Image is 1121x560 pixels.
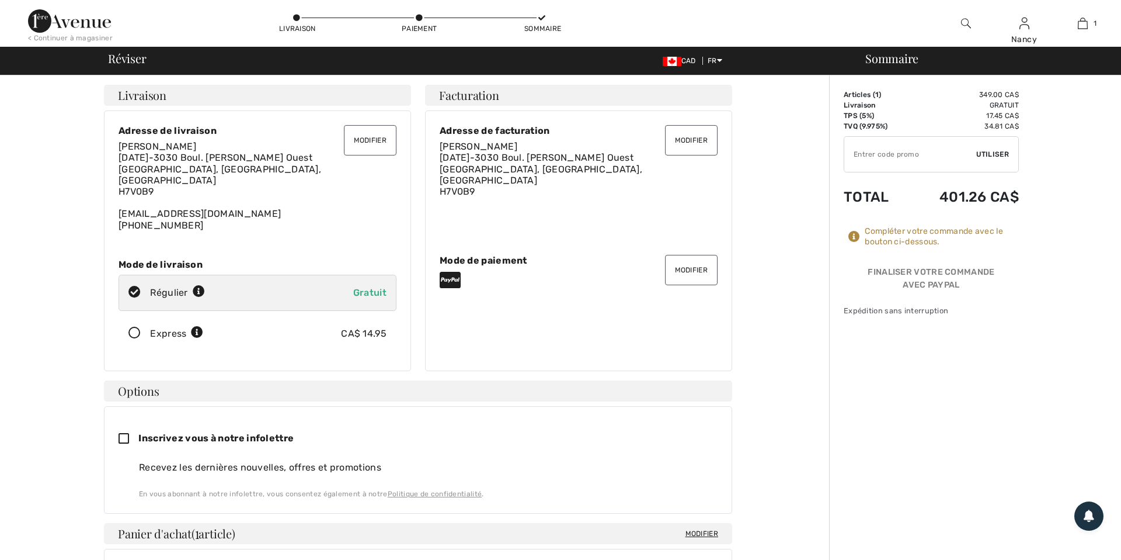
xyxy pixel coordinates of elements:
div: Livraison [279,23,314,34]
span: [DATE]-3030 Boul. [PERSON_NAME] Ouest [GEOGRAPHIC_DATA], [GEOGRAPHIC_DATA], [GEOGRAPHIC_DATA] H7V0B9 [119,152,321,197]
td: 34.81 CA$ [907,121,1019,132]
span: [PERSON_NAME] [119,141,196,152]
span: Utiliser [976,149,1009,160]
h4: Options [104,381,732,402]
td: Total [844,177,907,217]
div: Adresse de livraison [119,125,396,136]
div: Mode de livraison [119,259,396,270]
div: En vous abonnant à notre infolettre, vous consentez également à notre . [139,489,718,499]
div: CA$ 14.95 [341,327,387,341]
div: Adresse de facturation [440,125,718,136]
td: TPS (5%) [844,110,907,121]
div: Express [150,327,203,341]
span: Livraison [118,89,166,101]
span: Gratuit [353,287,387,298]
div: Recevez les dernières nouvelles, offres et promotions [139,461,718,475]
td: Articles ( ) [844,89,907,100]
div: Finaliser votre commande avec PayPal [844,266,1019,296]
span: Réviser [108,53,146,64]
div: Sommaire [851,53,1114,64]
a: Se connecter [1019,18,1029,29]
td: 349.00 CA$ [907,89,1019,100]
td: Gratuit [907,100,1019,110]
div: Expédition sans interruption [844,305,1019,316]
div: < Continuer à magasiner [28,33,113,43]
span: CAD [663,57,701,65]
img: 1ère Avenue [28,9,111,33]
img: Mes infos [1019,16,1029,30]
img: Mon panier [1078,16,1088,30]
span: ( article) [192,526,235,541]
a: Politique de confidentialité [388,490,482,498]
span: FR [708,57,722,65]
span: [PERSON_NAME] [440,141,517,152]
div: Compléter votre commande avec le bouton ci-dessous. [865,226,1019,247]
td: 17.45 CA$ [907,110,1019,121]
button: Modifier [344,125,396,155]
div: Sommaire [524,23,559,34]
button: Modifier [665,125,718,155]
span: Inscrivez vous à notre infolettre [138,433,294,444]
a: 1 [1054,16,1111,30]
td: TVQ (9.975%) [844,121,907,132]
button: Modifier [665,255,718,285]
span: 1 [195,525,199,540]
span: [DATE]-3030 Boul. [PERSON_NAME] Ouest [GEOGRAPHIC_DATA], [GEOGRAPHIC_DATA], [GEOGRAPHIC_DATA] H7V0B9 [440,152,642,197]
input: Code promo [844,137,976,172]
div: Nancy [995,33,1053,46]
div: [EMAIL_ADDRESS][DOMAIN_NAME] [PHONE_NUMBER] [119,141,396,231]
h4: Panier d'achat [104,523,732,544]
span: 1 [875,91,879,99]
div: Mode de paiement [440,255,718,266]
td: Livraison [844,100,907,110]
div: Paiement [402,23,437,34]
span: Facturation [439,89,499,101]
td: 401.26 CA$ [907,177,1019,217]
div: Régulier [150,286,205,300]
span: Modifier [685,528,718,540]
img: Canadian Dollar [663,57,681,66]
span: 1 [1094,18,1096,29]
img: recherche [961,16,971,30]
